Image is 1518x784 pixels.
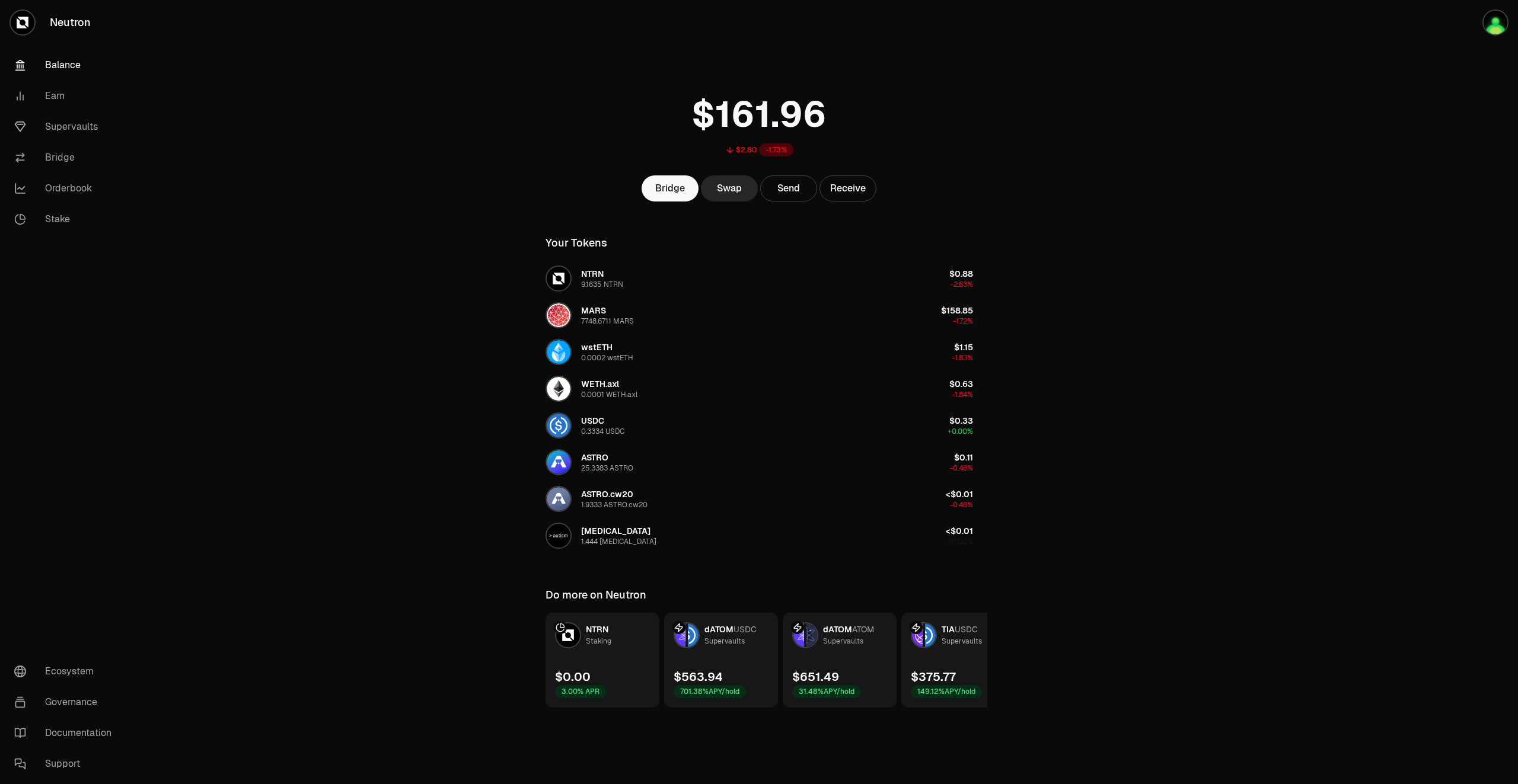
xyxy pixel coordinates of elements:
[792,668,839,685] div: $651.49
[954,452,973,463] span: $0.11
[581,379,619,389] span: WETH.axl
[5,142,128,173] a: Bridge
[942,624,955,635] span: TIA
[941,305,973,316] span: $158.85
[823,635,863,647] div: Supervaults
[581,537,656,546] div: 1.444 [MEDICAL_DATA]
[793,623,804,647] img: dATOM Logo
[581,463,633,473] div: 25.3383 ASTRO
[823,624,852,635] span: dATOM
[5,718,128,748] a: Documentation
[948,427,973,436] span: +0.00%
[547,303,570,327] img: MARS Logo
[911,668,956,685] div: $375.77
[538,408,980,443] button: USDC LogoUSDC0.3334 USDC$0.33+0.00%
[819,175,876,201] button: Receive
[852,624,874,635] span: ATOM
[912,623,923,647] img: TIA Logo
[547,524,570,548] img: AUTISM Logo
[581,526,650,536] span: [MEDICAL_DATA]
[674,668,723,685] div: $563.94
[547,377,570,401] img: WETH.axl Logo
[704,635,745,647] div: Supervaults
[952,390,973,399] span: -1.84%
[547,414,570,437] img: USDC Logo
[675,623,685,647] img: dATOM Logo
[736,145,757,155] div: $2.80
[581,452,608,463] span: ASTRO
[911,685,982,698] div: 149.12% APY/hold
[949,379,973,389] span: $0.63
[546,235,607,251] div: Your Tokens
[538,444,980,480] button: ASTRO LogoASTRO25.3383 ASTRO$0.11-0.48%
[547,450,570,474] img: ASTRO Logo
[547,487,570,511] img: ASTRO.cw20 Logo
[5,687,128,718] a: Governance
[5,748,128,779] a: Support
[546,587,646,603] div: Do more on Neutron
[925,623,936,647] img: USDC Logo
[538,518,980,553] button: AUTISM Logo[MEDICAL_DATA]1.444 [MEDICAL_DATA]<$0.01+0.00%
[953,316,973,326] span: -1.72%
[547,340,570,364] img: wstETH Logo
[555,668,591,685] div: $0.00
[581,390,637,399] div: 0.0001 WETH.axl
[581,305,606,316] span: MARS
[581,500,648,510] div: 1.9333 ASTRO.cw20
[5,173,128,204] a: Orderbook
[555,685,606,698] div: 3.00% APR
[942,635,982,647] div: Supervaults
[556,623,580,647] img: NTRN Logo
[5,204,128,235] a: Stake
[5,50,128,81] a: Balance
[948,537,973,546] span: +0.00%
[5,656,128,687] a: Ecosystem
[806,623,817,647] img: ATOM Logo
[538,261,980,296] button: NTRN LogoNTRN9.1635 NTRN$0.88-2.63%
[674,685,746,698] div: 701.38% APY/hold
[546,613,659,708] a: NTRN LogoNTRNStaking$0.003.00% APR
[642,175,699,201] a: Bridge
[586,635,611,647] div: Staking
[5,81,128,111] a: Earn
[1484,11,1507,34] img: portefeuilleterra
[946,526,973,536] span: <$0.01
[792,685,861,698] div: 31.48% APY/hold
[734,624,757,635] span: USDC
[951,280,973,289] span: -2.63%
[955,624,978,635] span: USDC
[581,489,633,500] span: ASTRO.cw20
[760,175,817,201] button: Send
[581,415,604,426] span: USDC
[547,267,570,290] img: NTRN Logo
[581,316,634,326] div: 7748.6711 MARS
[538,481,980,517] button: ASTRO.cw20 LogoASTRO.cw201.9333 ASTRO.cw20<$0.01-0.48%
[581,268,604,279] span: NTRN
[954,342,973,353] span: $1.15
[586,624,608,635] span: NTRN
[581,353,633,363] div: 0.0002 wstETH
[950,463,973,473] span: -0.48%
[952,353,973,363] span: -1.83%
[688,623,699,647] img: USDC Logo
[5,111,128,142] a: Supervaults
[581,427,624,436] div: 0.3334 USDC
[949,268,973,279] span: $0.88
[701,175,758,201] a: Swap
[704,624,734,635] span: dATOM
[950,500,973,510] span: -0.48%
[581,342,613,353] span: wstETH
[759,143,793,156] div: -1.73%
[783,613,897,708] a: dATOM LogoATOM LogodATOMATOMSupervaults$651.4931.48%APY/hold
[949,415,973,426] span: $0.33
[946,489,973,500] span: <$0.01
[538,371,980,407] button: WETH.axl LogoWETH.axl0.0001 WETH.axl$0.63-1.84%
[901,613,1015,708] a: TIA LogoUSDC LogoTIAUSDCSupervaults$375.77149.12%APY/hold
[664,613,778,708] a: dATOM LogoUSDC LogodATOMUSDCSupervaults$563.94701.38%APY/hold
[538,297,980,333] button: MARS LogoMARS7748.6711 MARS$158.85-1.72%
[581,280,623,289] div: 9.1635 NTRN
[538,334,980,370] button: wstETH LogowstETH0.0002 wstETH$1.15-1.83%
